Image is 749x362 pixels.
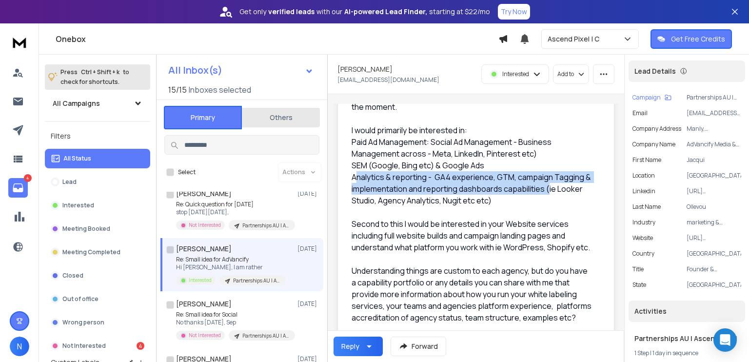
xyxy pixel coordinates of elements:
[45,219,150,239] button: Meeting Booked
[45,149,150,168] button: All Status
[687,141,741,148] p: AdVancify Media & Consulting
[62,201,94,209] p: Interested
[650,29,732,49] button: Get Free Credits
[632,141,675,148] p: Company Name
[687,187,741,195] p: [URL][DOMAIN_NAME]
[548,34,603,44] p: Ascend Pixel | C
[62,248,120,256] p: Meeting Completed
[24,174,32,182] p: 4
[632,203,661,211] p: Last Name
[632,219,655,226] p: industry
[176,299,232,309] h1: [PERSON_NAME]
[178,168,196,176] label: Select
[687,219,741,226] p: marketing & advertising
[176,263,286,271] p: Hi [PERSON_NAME], I am rather
[242,332,289,340] p: Partnerships AU | Ascend Pixel
[168,65,222,75] h1: All Inbox(s)
[632,94,661,101] p: Campaign
[63,155,91,162] p: All Status
[352,160,592,171] li: SEM (Google, Bing etc) & Google Ads
[189,277,212,284] p: Interested
[62,225,110,233] p: Meeting Booked
[62,178,77,186] p: Lead
[297,245,319,253] p: [DATE]
[391,337,446,356] button: Forward
[352,136,592,160] li: Paid Ad Management: Social Ad Management - Business Management across - Meta, LinkedIn, Pinterest...
[8,178,28,198] a: 4
[168,84,187,96] span: 15 / 15
[239,7,490,17] p: Get only with our starting at $22/mo
[352,171,592,206] li: Analytics & reporting - GA4 experience, GTM, campaign Tagging & implementation and reporting dash...
[45,196,150,215] button: Interested
[176,311,293,319] p: Re: Small idea for Social
[341,342,359,351] div: Reply
[632,156,661,164] p: First Name
[632,125,681,133] p: Company Address
[62,295,99,303] p: Out of office
[10,337,29,356] button: N
[634,66,676,76] p: Lead Details
[164,106,242,129] button: Primary
[632,172,655,180] p: location
[79,66,121,78] span: Ctrl + Shift + k
[176,201,293,208] p: Re: Quick question for [DATE]
[687,234,741,242] p: [URL][DOMAIN_NAME]
[687,172,741,180] p: [GEOGRAPHIC_DATA]
[632,234,653,242] p: website
[189,332,221,339] p: Not Interested
[634,334,739,343] h1: Partnerships AU | Ascend Pixel
[334,337,383,356] button: Reply
[60,67,129,87] p: Press to check for shortcuts.
[45,266,150,285] button: Closed
[45,129,150,143] h3: Filters
[45,242,150,262] button: Meeting Completed
[344,7,427,17] strong: AI-powered Lead Finder,
[176,208,293,216] p: stop [DATE][DATE],
[45,172,150,192] button: Lead
[687,156,741,164] p: Jacqui
[632,109,648,117] p: Email
[297,190,319,198] p: [DATE]
[160,60,321,80] button: All Inbox(s)
[501,7,527,17] p: Try Now
[632,281,646,289] p: State
[53,99,100,108] h1: All Campaigns
[137,342,144,350] div: 4
[687,203,741,211] p: Ollevou
[45,336,150,356] button: Not Interested4
[176,319,293,326] p: No thanks [DATE], Sep
[233,277,280,284] p: Partnerships AU | Ascend Pixel
[189,84,251,96] h3: Inboxes selected
[687,125,741,133] p: Manly, [GEOGRAPHIC_DATA], [GEOGRAPHIC_DATA], 2095
[56,33,498,45] h1: Onebox
[632,250,654,258] p: Country
[62,342,106,350] p: Not Interested
[45,94,150,113] button: All Campaigns
[297,300,319,308] p: [DATE]
[268,7,315,17] strong: verified leads
[189,221,221,229] p: Not Interested
[176,256,286,263] p: Re: Small idea for AdVancify
[352,89,592,136] div: I am rather time poor at the moment, so I don't have time for a call at the moment. I would prima...
[687,94,741,101] p: Partnerships AU | Ascend Pixel
[45,313,150,332] button: Wrong person
[671,34,725,44] p: Get Free Credits
[687,265,741,273] p: Founder & Consultant
[652,349,698,357] span: 1 day in sequence
[713,328,737,352] div: Open Intercom Messenger
[557,70,574,78] p: Add to
[337,76,439,84] p: [EMAIL_ADDRESS][DOMAIN_NAME]
[634,349,649,357] span: 1 Step
[502,70,529,78] p: Interested
[634,349,739,357] div: |
[10,33,29,51] img: logo
[337,64,393,74] h1: [PERSON_NAME]
[45,289,150,309] button: Out of office
[629,301,745,322] div: Activities
[62,319,104,326] p: Wrong person
[176,244,232,254] h1: [PERSON_NAME]
[498,4,530,20] button: Try Now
